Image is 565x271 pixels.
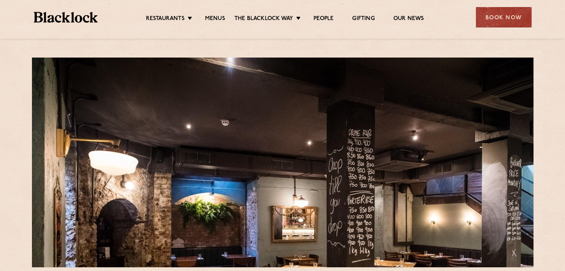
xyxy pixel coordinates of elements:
[234,15,293,23] a: The Blacklock Way
[146,15,185,23] a: Restaurants
[476,7,532,27] div: Book Now
[393,15,424,23] a: Our News
[205,15,225,23] a: Menus
[352,15,374,23] a: Gifting
[34,12,98,23] img: BL_Textured_Logo-footer-cropped.svg
[314,15,334,23] a: People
